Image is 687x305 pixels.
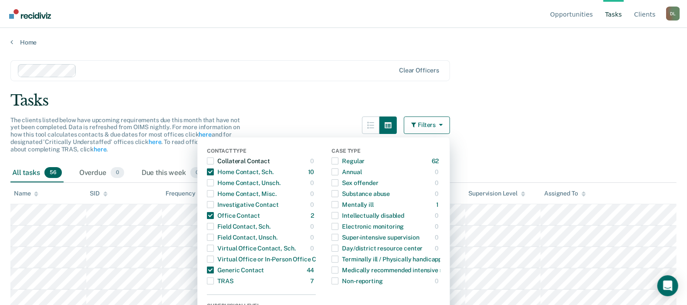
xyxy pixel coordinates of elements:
div: Super-intensive supervision [332,230,419,244]
div: Field Contact, Sch. [207,219,270,233]
div: Name [14,190,38,197]
div: Home Contact, Sch. [207,165,273,179]
div: Electronic monitoring [332,219,404,233]
div: Terminally ill / Physically handicapped [332,252,449,266]
span: 0 [190,167,204,178]
div: 10 [308,165,316,179]
a: here [199,131,211,138]
div: Field Contact, Unsch. [207,230,277,244]
div: 0 [435,187,441,201]
div: 0 [311,230,316,244]
div: 0 [311,241,316,255]
span: 0 [111,167,124,178]
div: 0 [311,176,316,190]
div: 1 [437,198,441,212]
div: SID [90,190,108,197]
div: Clear officers [399,67,439,74]
div: Non-reporting [332,274,382,288]
div: Contact Type [207,148,316,156]
div: Assigned To [544,190,585,197]
div: 2 [311,209,316,223]
div: Intellectually disabled [332,209,404,223]
div: Regular [332,154,365,168]
button: Profile dropdown button [666,7,680,21]
div: 44 [307,263,316,277]
div: Day/district resource center [332,241,423,255]
div: Medically recommended intensive supervision [332,263,471,277]
a: Home [10,38,677,46]
div: 0 [311,198,316,212]
div: Virtual Office Contact, Sch. [207,241,295,255]
div: Investigative Contact [207,198,278,212]
div: 0 [435,209,441,223]
a: here [149,138,161,145]
div: Office Contact [207,209,260,223]
div: 0 [435,274,441,288]
div: Virtual Office or In-Person Office Contact [207,252,335,266]
div: Due this week0 [140,164,206,183]
div: Frequency [166,190,196,197]
a: here [94,146,106,153]
div: Overdue0 [78,164,126,183]
div: 0 [435,165,441,179]
div: Tasks [10,92,677,110]
div: Annual [332,165,362,179]
div: 0 [435,241,441,255]
div: Case Type [332,148,440,156]
button: Filters [404,117,450,134]
div: 0 [435,230,441,244]
div: 62 [432,154,441,168]
div: 0 [435,219,441,233]
div: Mentally ill [332,198,373,212]
div: 0 [435,176,441,190]
div: 0 [311,187,316,201]
div: 0 [311,219,316,233]
div: Open Intercom Messenger [657,275,678,296]
div: Sex offender [332,176,378,190]
div: 7 [311,274,316,288]
div: 0 [311,154,316,168]
div: Home Contact, Unsch. [207,176,280,190]
div: Substance abuse [332,187,390,201]
div: TRAS [207,274,233,288]
div: Generic Contact [207,263,264,277]
div: Supervision Level [469,190,526,197]
div: All tasks56 [10,164,64,183]
div: Collateral Contact [207,154,270,168]
div: Home Contact, Misc. [207,187,276,201]
span: The clients listed below have upcoming requirements due this month that have not yet been complet... [10,117,240,153]
img: Recidiviz [9,9,51,19]
span: 56 [44,167,62,178]
div: D L [666,7,680,21]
